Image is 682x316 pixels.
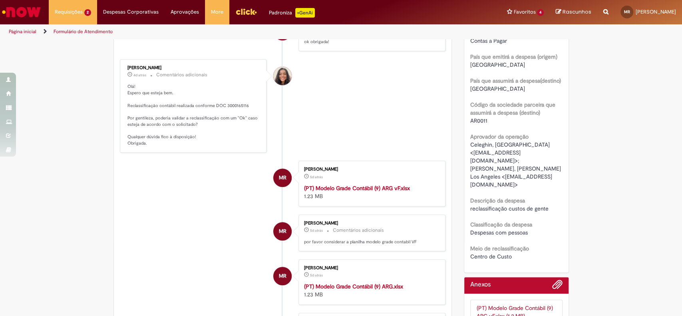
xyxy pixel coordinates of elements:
[636,8,676,15] span: [PERSON_NAME]
[304,221,437,226] div: [PERSON_NAME]
[470,77,561,84] b: País que assumirá a despesa(destino)
[537,9,544,16] span: 4
[273,169,292,187] div: Mariane Mendes Rodrigues
[127,66,260,70] div: [PERSON_NAME]
[55,8,83,16] span: Requisições
[127,83,260,146] p: Olá! Espero que esteja bem. Reclassificação contábil realizada conforme DOC 3000165116 Por gentil...
[470,133,529,140] b: Aprovador da operação
[563,8,591,16] span: Rascunhos
[133,73,146,78] span: 4d atrás
[279,168,286,187] span: MR
[310,175,323,179] span: 5d atrás
[54,28,113,35] a: Formulário de Atendimento
[556,8,591,16] a: Rascunhos
[470,61,525,68] span: [GEOGRAPHIC_DATA]
[273,222,292,240] div: Mariane Mendes Rodrigues
[304,39,437,45] p: ok obrigada!
[273,67,292,85] div: undefined Online
[470,117,487,124] span: AR0011
[624,9,630,14] span: MR
[310,273,323,278] time: 25/09/2025 10:44:14
[1,4,42,20] img: ServiceNow
[269,8,315,18] div: Padroniza
[310,228,323,233] span: 5d atrás
[470,37,507,44] span: Contas a Pagar
[156,72,207,78] small: Comentários adicionais
[273,267,292,285] div: Mariane Mendes Rodrigues
[133,73,146,78] time: 26/09/2025 11:46:58
[333,227,384,234] small: Comentários adicionais
[513,8,535,16] span: Favoritos
[304,282,437,298] div: 1.23 MB
[470,245,529,252] b: Meio de reclassificação
[470,101,555,116] b: Código da sociedade parceira que assumirá a despesa (destino)
[552,279,563,294] button: Adicionar anexos
[171,8,199,16] span: Aprovações
[304,283,403,290] a: (PT) Modelo Grade Contábil (9) ARG.xlsx
[310,175,323,179] time: 25/09/2025 10:45:04
[310,273,323,278] span: 5d atrás
[304,167,437,172] div: [PERSON_NAME]
[470,281,491,288] h2: Anexos
[470,253,512,260] span: Centro de Custo
[295,8,315,18] p: +GenAi
[470,229,528,236] span: Despesas com pessoas
[470,205,549,212] span: reclassificação custos de gente
[470,197,525,204] b: Descrição da despesa
[304,239,437,245] p: por favor considerar a planilha modelo grade contabil VF
[470,85,525,92] span: [GEOGRAPHIC_DATA]
[235,6,257,18] img: click_logo_yellow_360x200.png
[9,28,36,35] a: Página inicial
[310,228,323,233] time: 25/09/2025 10:44:59
[304,185,410,192] a: (PT) Modelo Grade Contábil (9) ARG vF.xlsx
[304,266,437,270] div: [PERSON_NAME]
[103,8,159,16] span: Despesas Corporativas
[470,221,532,228] b: Classificação da despesa
[84,9,91,16] span: 2
[470,141,563,188] span: Celeghin, [GEOGRAPHIC_DATA] <[EMAIL_ADDRESS][DOMAIN_NAME]>; [PERSON_NAME], [PERSON_NAME] Los Ange...
[470,53,557,60] b: País que emitirá a despesa (origem)
[279,266,286,286] span: MR
[304,184,437,200] div: 1.23 MB
[211,8,223,16] span: More
[279,222,286,241] span: MR
[6,24,449,39] ul: Trilhas de página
